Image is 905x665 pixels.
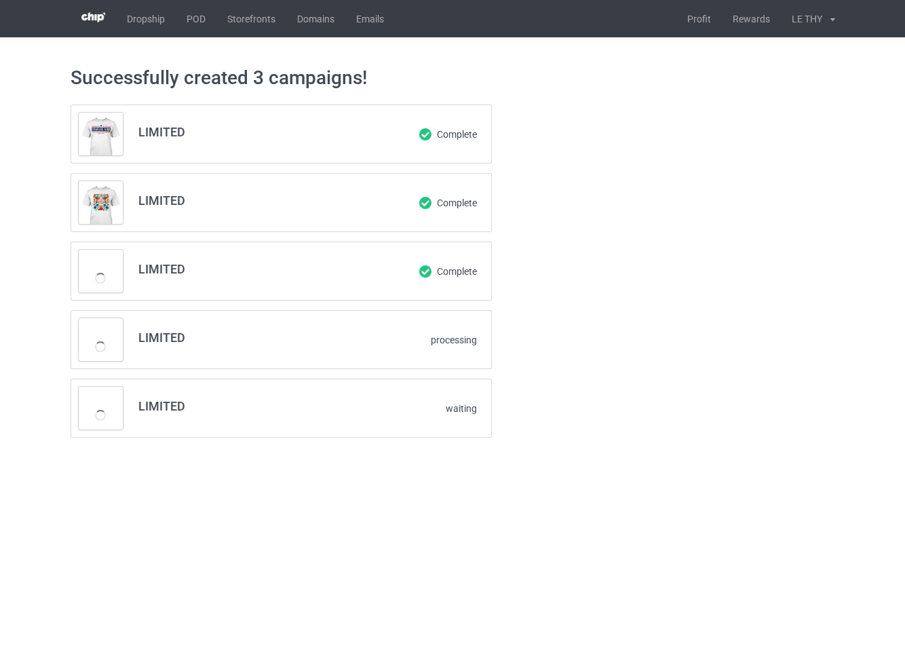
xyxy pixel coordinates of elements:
[781,2,822,36] div: LE THY
[368,402,478,415] div: waiting
[71,66,835,90] h1: Successfully created 3 campaigns!
[138,398,352,414] h3: LIMITED
[368,128,478,141] div: Complete
[368,265,478,278] div: Complete
[368,196,478,210] div: Complete
[419,128,431,141] img: UzU9wN3wAAAABJRU5ErkJggg==
[138,261,352,277] h3: LIMITED
[138,193,352,208] h3: LIMITED
[419,196,431,210] img: UzU9wN3wAAAABJRU5ErkJggg==
[138,330,352,345] h3: LIMITED
[81,12,105,22] img: 3d383065fc803cdd16c62507c020ddf8.png
[419,265,431,278] img: UzU9wN3wAAAABJRU5ErkJggg==
[138,124,352,140] h3: LIMITED
[368,333,478,347] div: processing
